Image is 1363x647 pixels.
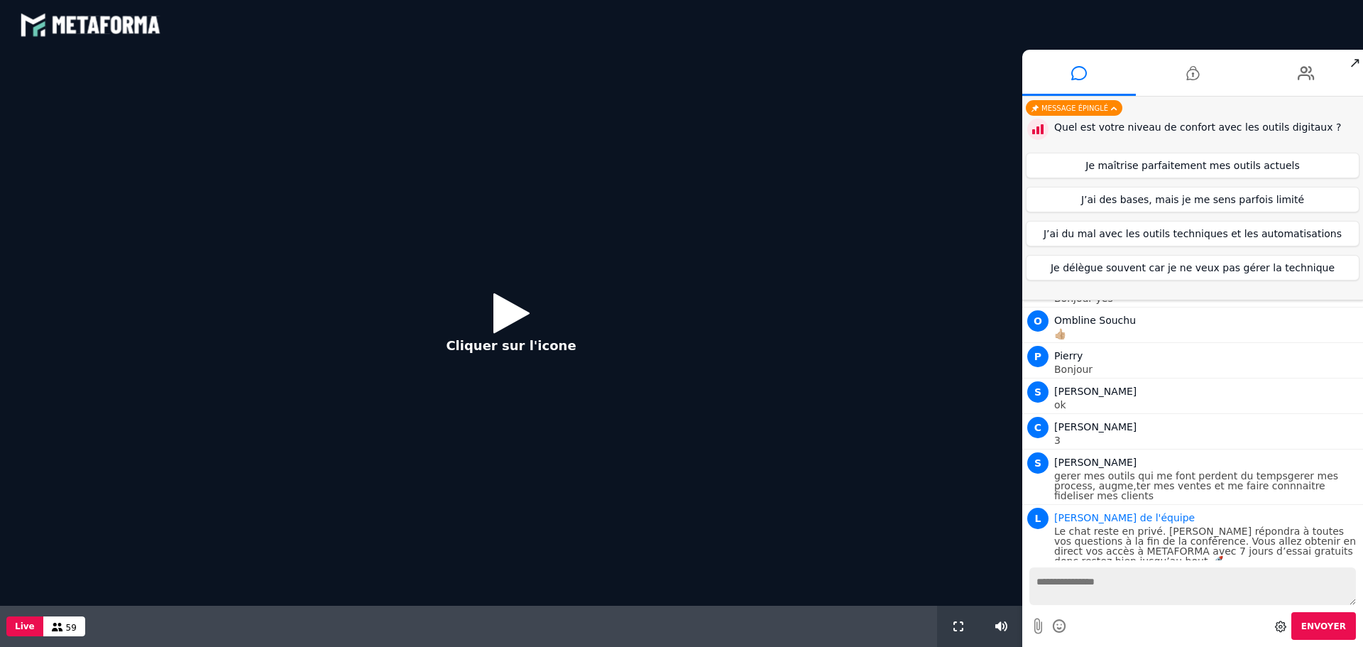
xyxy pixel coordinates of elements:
[1026,100,1122,116] div: Message épinglé
[1026,187,1359,212] button: J’ai des bases, mais je me sens parfois limité
[1054,512,1195,523] span: Animateur
[1027,508,1049,529] span: L
[1054,435,1359,445] p: 3
[1054,350,1083,361] span: Pierry
[1027,452,1049,474] span: S
[1027,381,1049,403] span: S
[66,623,77,633] span: 59
[1026,221,1359,246] button: J’ai du mal avec les outils techniques et les automatisations
[1054,471,1359,501] p: gerer mes outils qui me font perdent du tempsgerer mes process, augme,ter mes ventes et me faire ...
[1054,421,1137,433] span: [PERSON_NAME]
[1054,293,1359,303] p: Bonjour yes
[1054,329,1359,339] p: 👍🏼
[1054,364,1359,374] p: Bonjour
[1027,310,1049,332] span: O
[1027,417,1049,438] span: C
[1054,400,1359,410] p: ok
[1054,457,1137,468] span: [PERSON_NAME]
[1291,612,1356,640] button: Envoyer
[1054,526,1359,566] p: Le chat reste en privé. [PERSON_NAME] répondra à toutes vos questions à la fin de la conférence. ...
[1301,621,1346,631] span: Envoyer
[1054,386,1137,397] span: [PERSON_NAME]
[6,616,43,636] button: Live
[1054,120,1359,135] div: Quel est votre niveau de confort avec les outils digitaux ?
[1027,346,1049,367] span: P
[446,336,576,355] p: Cliquer sur l'icone
[1026,255,1359,281] button: Je délègue souvent car je ne veux pas gérer la technique
[1026,153,1359,178] button: Je maîtrise parfaitement mes outils actuels
[1054,315,1136,326] span: Ombline Souchu
[432,282,590,374] button: Cliquer sur l'icone
[1347,50,1363,75] span: ↗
